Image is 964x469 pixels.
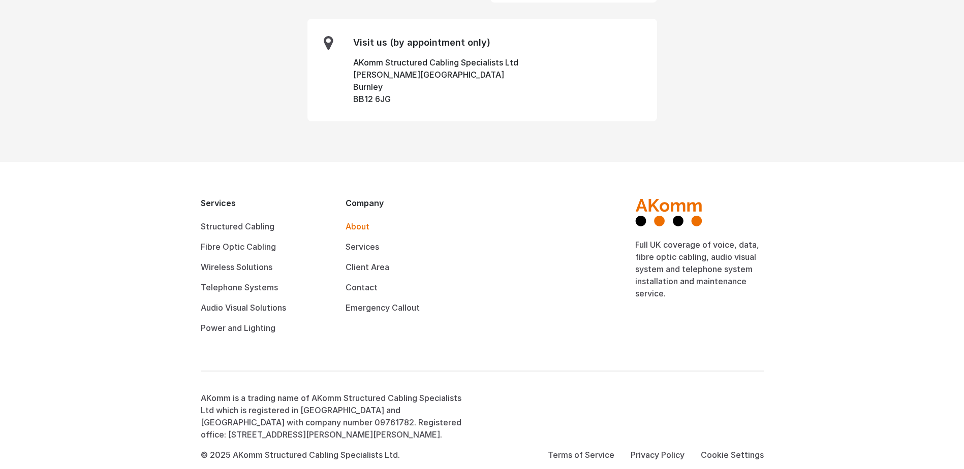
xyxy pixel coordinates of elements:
a: AKomm Structured Cabling Specialists Ltd[PERSON_NAME][GEOGRAPHIC_DATA]BurnleyBB12 6JG [353,57,518,104]
a: Power and Lighting [201,323,275,333]
h2: Company [346,198,474,208]
a: Services [346,242,379,252]
p: Full UK coverage of voice, data, fibre optic cabling, audio visual system and telephone system in... [635,239,764,299]
h2: Services [201,198,329,208]
a: Emergency Callout [346,303,420,313]
img: AKomm [635,198,703,226]
a: Fibre Optic Cabling [201,242,276,252]
a: Privacy Policy [631,450,685,460]
a: Wireless Solutions [201,262,272,272]
a: Client Area [346,262,389,272]
a: Telephone Systems [201,282,278,292]
h3: Visit us (by appointment only) [353,37,518,48]
p: AKomm is a trading name of AKomm Structured Cabling Specialists Ltd which is registered in [GEOGR... [201,392,474,441]
a: Contact [346,282,378,292]
p: © 2025 AKomm Structured Cabling Specialists Ltd. [201,449,474,461]
a: Cookie Settings [701,450,764,460]
a: Structured Cabling [201,221,274,231]
a: About [346,221,369,231]
a: Terms of Service [548,450,614,460]
a: Audio Visual Solutions [201,303,286,313]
